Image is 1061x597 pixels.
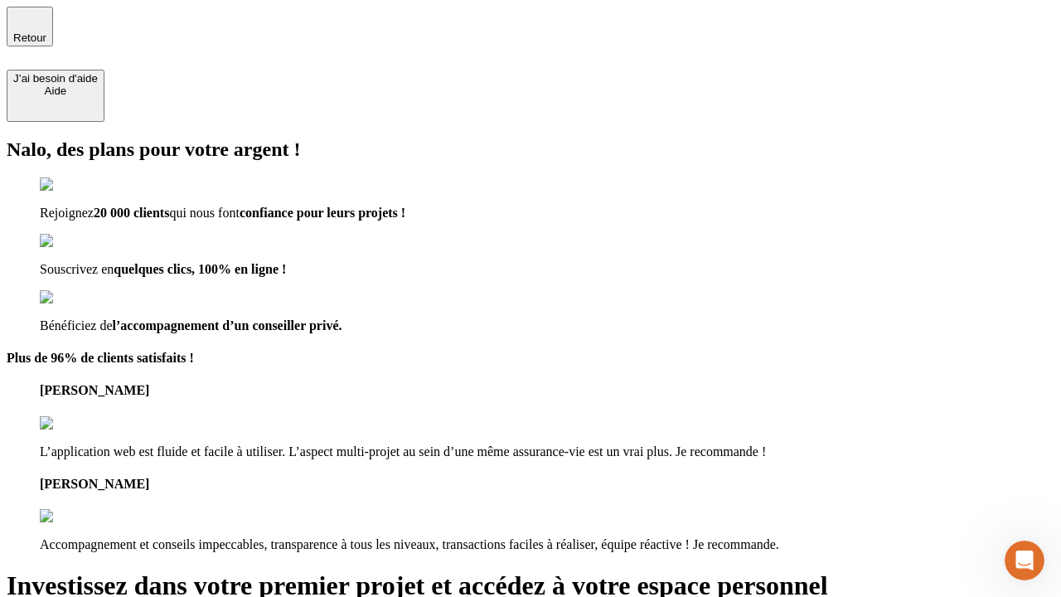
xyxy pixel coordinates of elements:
button: J’ai besoin d'aideAide [7,70,104,122]
p: L’application web est fluide et facile à utiliser. L’aspect multi-projet au sein d’une même assur... [40,444,1054,459]
p: Accompagnement et conseils impeccables, transparence à tous les niveaux, transactions faciles à r... [40,537,1054,552]
span: Retour [13,32,46,44]
span: quelques clics, 100% en ligne ! [114,262,286,276]
img: checkmark [40,290,111,305]
h2: Nalo, des plans pour votre argent ! [7,138,1054,161]
span: Rejoignez [40,206,94,220]
h4: [PERSON_NAME] [40,477,1054,492]
img: checkmark [40,177,111,192]
span: confiance pour leurs projets ! [240,206,405,220]
div: Aide [13,85,98,97]
img: reviews stars [40,509,122,524]
img: reviews stars [40,416,122,431]
img: checkmark [40,234,111,249]
span: Souscrivez en [40,262,114,276]
button: Retour [7,7,53,46]
span: Bénéficiez de [40,318,113,332]
h4: [PERSON_NAME] [40,383,1054,398]
div: J’ai besoin d'aide [13,72,98,85]
span: qui nous font [169,206,239,220]
span: 20 000 clients [94,206,170,220]
span: l’accompagnement d’un conseiller privé. [113,318,342,332]
iframe: Intercom live chat [1005,541,1044,580]
h4: Plus de 96% de clients satisfaits ! [7,351,1054,366]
